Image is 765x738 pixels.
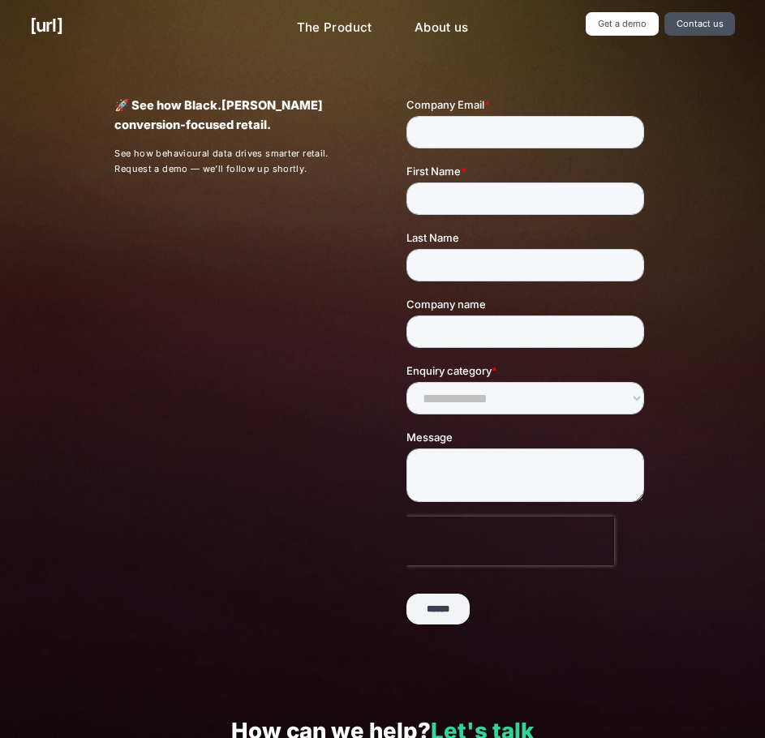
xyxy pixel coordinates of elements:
[284,12,385,44] a: The Product
[406,97,651,653] iframe: Form 1
[114,97,359,135] p: 🚀 See how Black.[PERSON_NAME] conversion-focused retail.
[586,12,658,36] a: Get a demo
[402,12,482,44] a: About us
[114,146,359,178] p: See how behavioural data drives smarter retail. Request a demo — we’ll follow up shortly.
[30,12,62,39] a: [URL]
[664,12,735,36] a: Contact us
